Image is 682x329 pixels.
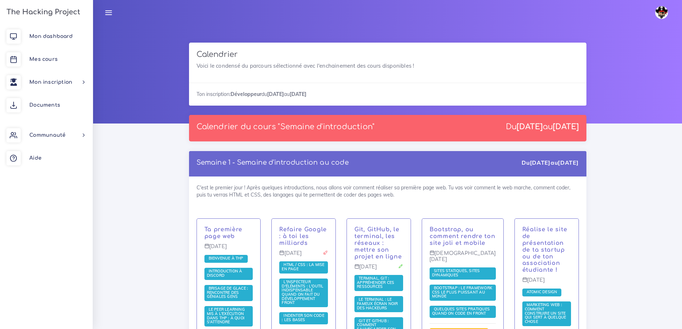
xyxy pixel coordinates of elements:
img: avatar [655,6,668,19]
a: Ta première page web [204,226,243,240]
span: Bootstrap : le framework CSS le plus puissant au monde [432,285,492,299]
a: Quelques sites pratiques quand on code en front [432,307,490,316]
span: Bienvenue à THP [207,256,245,261]
p: C'est bien de coder, mais c'est encore mieux si toute la terre entière pouvait voir tes fantastiq... [354,226,403,260]
a: Marketing web : comment construire un site qui sert à quelque chose [525,303,566,324]
a: Sites statiques, sites dynamiques [432,268,480,278]
span: Salut à toi et bienvenue à The Hacking Project. Que tu sois avec nous pour 3 semaines, 12 semaine... [204,255,248,263]
a: Le terminal : le fameux écran noir des hackeurs [357,297,398,310]
strong: [DATE] [558,159,579,166]
a: HTML / CSS : la mise en page [282,262,324,272]
span: THP est avant tout un aventure humaine avec des rencontres. Avant de commencer nous allons te dem... [204,285,253,301]
a: Semaine 1 - Semaine d'introduction au code [197,159,349,166]
a: Brisage de glace : rencontre des géniales gens [207,286,248,299]
p: [DATE] [204,243,253,255]
a: Indenter son code : les bases [282,313,324,323]
span: Tu vas voir comment penser composants quand tu fais des pages web. [522,289,562,296]
span: Tu en as peut être déjà entendu parler : l'inspecteur d'éléments permet d'analyser chaque recoin ... [279,279,328,307]
a: Bienvenue à THP [207,256,245,261]
a: Introduction à Discord [207,269,242,278]
span: Pourquoi et comment indenter son code ? Nous allons te montrer les astuces pour avoir du code lis... [279,312,328,324]
strong: Développeur [231,91,261,97]
a: Atomic Design [525,290,559,295]
span: Mes cours [29,57,58,62]
a: Le Peer learning mis à l'exécution dans THP : à quoi s'attendre [207,307,245,325]
p: C'est le premier jour ! Après quelques introductions, nous allons voir comment réaliser sa premiè... [204,226,253,240]
p: [DATE] [279,250,328,262]
span: Tu le vois dans tous les films : l'écran noir du terminal. Nous allons voir ce que c'est et comme... [354,296,403,312]
span: Aide [29,155,42,161]
div: Ton inscription: du au [189,83,586,105]
span: Le Peer learning mis à l'exécution dans THP : à quoi s'attendre [207,307,245,324]
a: Bootstrap : le framework CSS le plus puissant au monde [432,286,492,299]
span: Communauté [29,132,66,138]
p: C'est l'heure de ton premier véritable projet ! Tu vas recréer la très célèbre page d'accueil de ... [279,226,328,246]
a: Terminal, Git : appréhender ces ressources [357,276,394,289]
p: Voici le condensé du parcours sélectionné avec l'enchainement des cours disponibles ! [197,62,579,70]
div: Du au [506,122,579,131]
p: [DATE] [522,277,571,289]
span: Nous allons t'expliquer comment appréhender ces puissants outils. [354,275,403,291]
span: Pour avoir des sites jolis, ce n'est pas que du bon sens et du feeling. Il suffit d'utiliser quel... [430,306,496,318]
span: Marketing web : comment construire un site qui sert à quelque chose [525,302,566,324]
p: [DATE] [354,264,403,275]
i: Corrections cette journée là [398,264,403,269]
i: Projet à rendre ce jour-là [323,250,328,255]
span: Nous allons voir la différence entre ces deux types de sites [430,267,496,280]
span: Quelques sites pratiques quand on code en front [432,306,490,316]
h3: Calendrier [197,50,579,59]
strong: [DATE] [517,122,543,131]
a: Git, GitHub, le terminal, les réseaux : mettre son projet en ligne [354,226,402,260]
span: Introduction à Discord [207,268,242,278]
h3: The Hacking Project [4,8,80,16]
strong: [DATE] [530,159,551,166]
span: Documents [29,102,60,108]
p: Après avoir vu comment faire ses première pages, nous allons te montrer Bootstrap, un puissant fr... [430,226,496,246]
span: Pour cette session, nous allons utiliser Discord, un puissant outil de gestion de communauté. Nou... [204,268,253,280]
a: Refaire Google : à toi les milliards [279,226,327,246]
span: Mon inscription [29,79,72,85]
a: Bootstrap, ou comment rendre ton site joli et mobile [430,226,495,246]
strong: [DATE] [267,91,284,97]
span: Marketing web : comment construire un site qui sert à quelque chose [522,301,571,326]
span: Tu vas voir comment faire marcher Bootstrap, le framework CSS le plus populaire au monde qui te p... [430,285,496,301]
span: Mon dashboard [29,34,73,39]
a: L'inspecteur d'éléments : l'outil indispensable quand on fait du développement front [282,280,323,305]
span: Sites statiques, sites dynamiques [432,268,480,277]
p: Et voilà ! Nous te donnerons les astuces marketing pour bien savoir vendre un concept ou une idée... [522,226,571,274]
div: Du au [522,159,579,167]
strong: [DATE] [290,91,306,97]
span: HTML / CSS : la mise en page [282,262,324,271]
p: [DEMOGRAPHIC_DATA][DATE] [430,250,496,268]
p: Calendrier du cours "Semaine d'introduction" [197,122,375,131]
strong: [DATE] [553,122,579,131]
span: Nous verrons comment survivre avec notre pédagogie révolutionnaire [204,306,253,326]
span: Maintenant que tu sais faire des pages basiques, nous allons te montrer comment faire de la mise ... [279,261,328,274]
a: Réalise le site de présentation de ta startup ou de ton association étudiante ! [522,226,567,273]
